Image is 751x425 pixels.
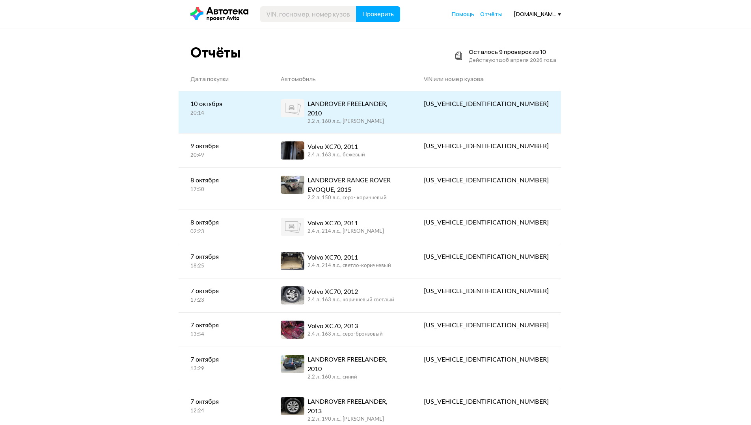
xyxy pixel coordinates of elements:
[190,366,257,373] div: 13:29
[190,75,257,83] div: Дата покупки
[412,210,561,235] a: [US_VEHICLE_IDENTIFICATION_NUMBER]
[307,228,384,235] div: 2.4 л, 214 л.c., [PERSON_NAME]
[190,152,257,159] div: 20:49
[412,278,561,304] a: [US_VEHICLE_IDENTIFICATION_NUMBER]
[307,253,391,262] div: Volvo XC70, 2011
[424,321,549,330] div: [US_VEHICLE_IDENTIFICATION_NUMBER]
[190,331,257,338] div: 13:54
[307,262,391,269] div: 2.4 л, 214 л.c., светло-коричневый
[307,321,383,331] div: Volvo XC70, 2013
[412,347,561,372] a: [US_VEHICLE_IDENTIFICATION_NUMBER]
[412,244,561,269] a: [US_VEHICLE_IDENTIFICATION_NUMBER]
[179,210,269,243] a: 8 октября02:23
[480,10,502,18] a: Отчёты
[362,11,394,17] span: Проверить
[452,10,474,18] a: Помощь
[269,313,412,347] a: Volvo XC70, 20132.4 л, 163 л.c., серо-бронзовый
[190,218,257,227] div: 8 октября
[307,287,394,297] div: Volvo XC70, 2012
[190,397,257,406] div: 7 октября
[179,91,269,125] a: 10 октября20:14
[412,168,561,193] a: [US_VEHICLE_IDENTIFICATION_NUMBER]
[190,141,257,151] div: 9 октября
[179,244,269,278] a: 7 октября18:25
[190,228,257,236] div: 02:23
[281,75,401,83] div: Автомобиль
[356,6,400,22] button: Проверить
[424,176,549,185] div: [US_VEHICLE_IDENTIFICATION_NUMBER]
[179,134,269,167] a: 9 октября20:49
[179,278,269,312] a: 7 октября17:23
[307,195,401,202] div: 2.2 л, 150 л.c., серо- коричневый
[190,321,257,330] div: 7 октября
[190,44,241,61] div: Отчёты
[190,297,257,304] div: 17:23
[424,141,549,151] div: [US_VEHICLE_IDENTIFICATION_NUMBER]
[307,416,401,423] div: 2.2 л, 190 л.c., [PERSON_NAME]
[412,134,561,159] a: [US_VEHICLE_IDENTIFICATION_NUMBER]
[269,244,412,278] a: Volvo XC70, 20112.4 л, 214 л.c., светло-коричневый
[424,397,549,406] div: [US_VEHICLE_IDENTIFICATION_NUMBER]
[307,297,394,304] div: 2.4 л, 163 л.c., коричневый светлый
[424,286,549,296] div: [US_VEHICLE_IDENTIFICATION_NUMBER]
[307,219,384,228] div: Volvo XC70, 2011
[190,355,257,364] div: 7 октября
[424,75,549,83] div: VIN или номер кузова
[269,134,412,167] a: Volvo XC70, 20112.4 л, 163 л.c., бежевый
[307,142,365,152] div: Volvo XC70, 2011
[412,313,561,338] a: [US_VEHICLE_IDENTIFICATION_NUMBER]
[469,56,556,64] div: Действуют до 8 апреля 2026 года
[469,48,556,56] div: Осталось 9 проверок из 10
[307,374,401,381] div: 2.2 л, 160 л.c., синий
[190,263,257,270] div: 18:25
[307,176,401,195] div: LANDROVER RANGE ROVER EVOQUE, 2015
[190,99,257,109] div: 10 октября
[269,347,412,389] a: LANDROVER FREELANDER, 20102.2 л, 160 л.c., синий
[179,347,269,380] a: 7 октября13:29
[269,278,412,312] a: Volvo XC70, 20122.4 л, 163 л.c., коричневый светлый
[514,10,561,18] div: [DOMAIN_NAME][EMAIL_ADDRESS][DOMAIN_NAME]
[190,286,257,296] div: 7 октября
[424,218,549,227] div: [US_VEHICLE_IDENTIFICATION_NUMBER]
[412,91,561,117] a: [US_VEHICLE_IDENTIFICATION_NUMBER]
[269,168,412,210] a: LANDROVER RANGE ROVER EVOQUE, 20152.2 л, 150 л.c., серо- коричневый
[412,389,561,414] a: [US_VEHICLE_IDENTIFICATION_NUMBER]
[307,397,401,416] div: LANDROVER FREELANDER, 2013
[179,313,269,346] a: 7 октября13:54
[307,118,401,125] div: 2.2 л, 160 л.c., [PERSON_NAME]
[269,210,412,244] a: Volvo XC70, 20112.4 л, 214 л.c., [PERSON_NAME]
[190,408,257,415] div: 12:24
[424,99,549,109] div: [US_VEHICLE_IDENTIFICATION_NUMBER]
[190,252,257,262] div: 7 октября
[307,331,383,338] div: 2.4 л, 163 л.c., серо-бронзовый
[424,252,549,262] div: [US_VEHICLE_IDENTIFICATION_NUMBER]
[190,186,257,193] div: 17:50
[269,91,412,133] a: LANDROVER FREELANDER, 20102.2 л, 160 л.c., [PERSON_NAME]
[307,355,401,374] div: LANDROVER FREELANDER, 2010
[260,6,356,22] input: VIN, госномер, номер кузова
[307,99,401,118] div: LANDROVER FREELANDER, 2010
[307,152,365,159] div: 2.4 л, 163 л.c., бежевый
[424,355,549,364] div: [US_VEHICLE_IDENTIFICATION_NUMBER]
[190,176,257,185] div: 8 октября
[179,389,269,423] a: 7 октября12:24
[179,168,269,201] a: 8 октября17:50
[190,110,257,117] div: 20:14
